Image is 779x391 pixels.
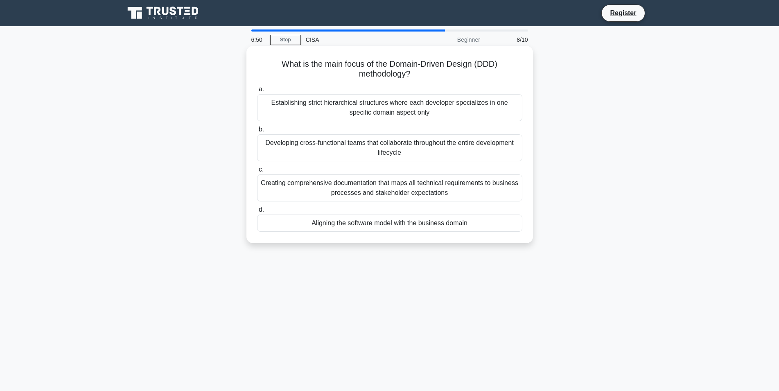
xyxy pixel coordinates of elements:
div: Establishing strict hierarchical structures where each developer specializes in one specific doma... [257,94,522,121]
span: d. [259,206,264,213]
div: CISA [301,32,413,48]
h5: What is the main focus of the Domain-Driven Design (DDD) methodology? [256,59,523,79]
a: Register [605,8,641,18]
div: 8/10 [485,32,533,48]
div: 6:50 [246,32,270,48]
a: Stop [270,35,301,45]
div: Beginner [413,32,485,48]
div: Aligning the software model with the business domain [257,215,522,232]
div: Creating comprehensive documentation that maps all technical requirements to business processes a... [257,174,522,201]
span: b. [259,126,264,133]
span: a. [259,86,264,93]
div: Developing cross-functional teams that collaborate throughout the entire development lifecycle [257,134,522,161]
span: c. [259,166,264,173]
